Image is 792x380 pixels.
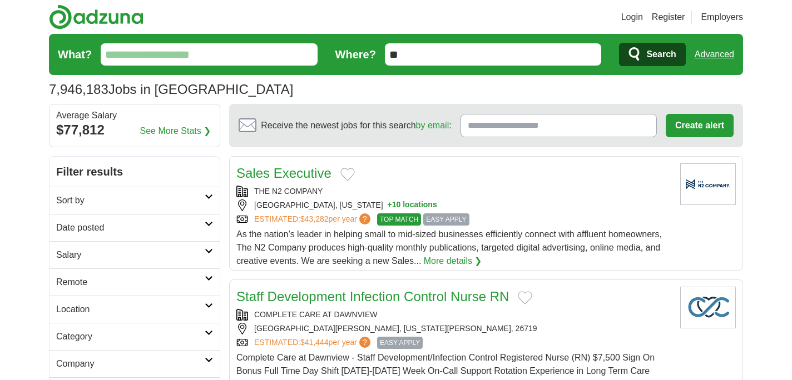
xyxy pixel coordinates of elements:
[49,241,220,268] a: Salary
[518,291,532,304] button: Add to favorite jobs
[359,213,370,224] span: ?
[377,213,421,226] span: TOP MATCH
[261,119,451,132] span: Receive the newest jobs for this search :
[236,289,509,304] a: Staff Development Infection Control Nurse RN
[646,43,676,66] span: Search
[56,120,213,140] div: $77,812
[300,338,329,347] span: $41,444
[49,323,220,350] a: Category
[56,276,205,289] h2: Remote
[49,268,220,296] a: Remote
[236,309,671,321] div: COMPLETE CARE AT DAWNVIEW
[140,124,211,138] a: See More Stats ❯
[680,163,736,205] img: Company logo
[652,11,685,24] a: Register
[56,330,205,343] h2: Category
[388,199,437,211] button: +10 locations
[621,11,643,24] a: Login
[49,350,220,377] a: Company
[377,337,423,349] span: EASY APPLY
[666,114,734,137] button: Create alert
[701,11,743,24] a: Employers
[49,82,293,97] h1: Jobs in [GEOGRAPHIC_DATA]
[254,337,373,349] a: ESTIMATED:$41,444per year?
[236,229,662,266] span: As the nation’s leader in helping small to mid-sized businesses efficiently connect with affluent...
[58,46,92,63] label: What?
[56,357,205,371] h2: Company
[56,248,205,262] h2: Salary
[56,194,205,207] h2: Sort by
[424,254,482,268] a: More details ❯
[236,199,671,211] div: [GEOGRAPHIC_DATA], [US_STATE]
[388,199,392,211] span: +
[49,4,143,29] img: Adzuna logo
[236,186,671,197] div: THE N2 COMPANY
[619,43,685,66] button: Search
[680,287,736,328] img: Company logo
[423,213,469,226] span: EASY APPLY
[49,157,220,187] h2: Filter results
[49,214,220,241] a: Date posted
[56,111,213,120] div: Average Salary
[254,213,373,226] a: ESTIMATED:$43,282per year?
[300,214,329,223] span: $43,282
[416,121,449,130] a: by email
[56,221,205,234] h2: Date posted
[49,79,108,99] span: 7,946,183
[49,187,220,214] a: Sort by
[236,323,671,334] div: [GEOGRAPHIC_DATA][PERSON_NAME], [US_STATE][PERSON_NAME], 26719
[359,337,370,348] span: ?
[56,303,205,316] h2: Location
[236,166,331,181] a: Sales Executive
[695,43,734,66] a: Advanced
[335,46,376,63] label: Where?
[49,296,220,323] a: Location
[340,168,355,181] button: Add to favorite jobs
